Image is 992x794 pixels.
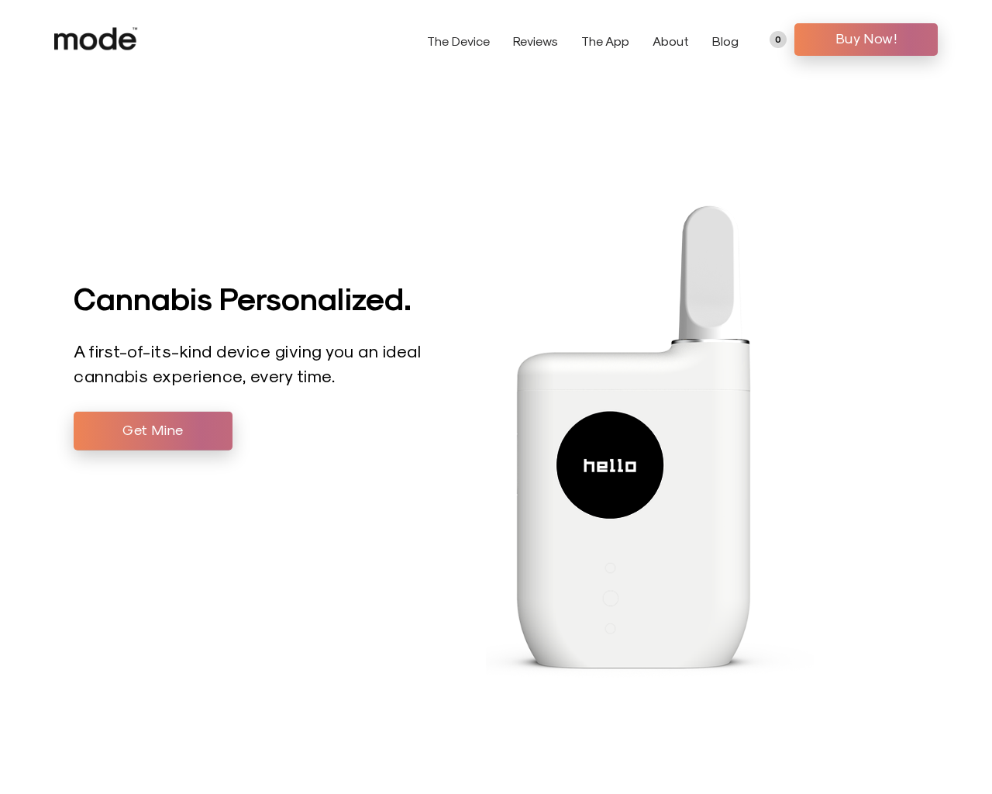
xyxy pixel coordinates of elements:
span: Buy Now! [806,26,926,50]
a: Get Mine [74,412,232,451]
a: 0 [770,31,787,48]
a: The Device [427,33,490,48]
a: Blog [712,33,739,48]
a: About [653,33,689,48]
h1: Cannabis Personalized. [74,278,486,316]
span: Get Mine [85,418,221,441]
a: Buy Now! [794,23,938,56]
a: Reviews [513,33,558,48]
p: A first-of-its-kind device giving you an ideal cannabis experience, every time. [74,339,426,388]
a: The App [581,33,629,48]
